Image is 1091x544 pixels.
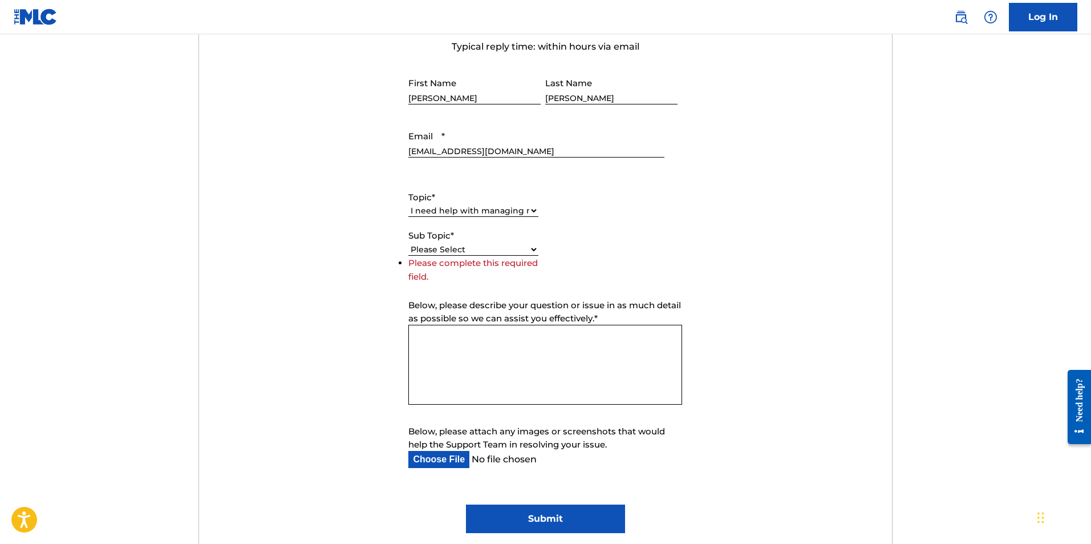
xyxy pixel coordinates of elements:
span: Below, please describe your question or issue in as much detail as possible so we can assist you ... [408,300,681,324]
a: Log In [1009,3,1077,31]
input: Submit [466,505,625,533]
span: Topic [408,192,432,203]
label: Please complete this required field. [408,257,538,282]
img: help [984,10,997,24]
div: Widget de chat [836,85,1091,544]
iframe: Resource Center [1059,361,1091,453]
span: Sub Topic [408,230,451,241]
a: Public Search [950,6,972,29]
img: search [954,10,968,24]
div: Help [979,6,1002,29]
iframe: Chat Widget [836,85,1091,544]
span: Typical reply time: within hours via email [452,41,639,52]
div: Arrastar [1037,501,1044,535]
span: Below, please attach any images or screenshots that would help the Support Team in resolving your... [408,426,665,450]
img: MLC Logo [14,9,58,25]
